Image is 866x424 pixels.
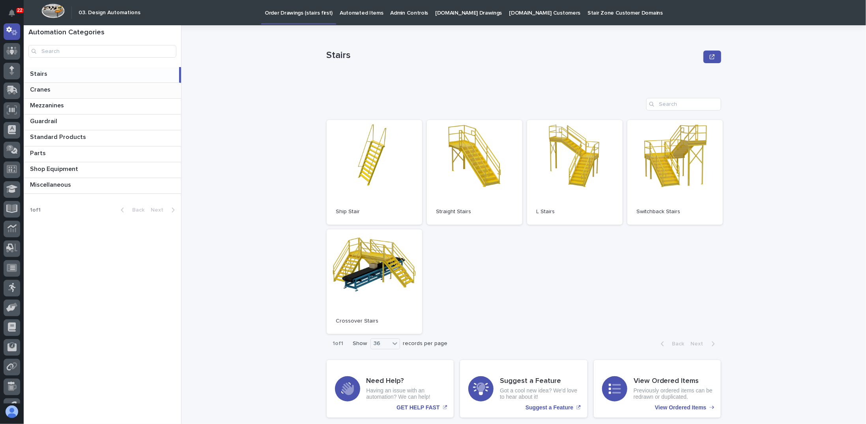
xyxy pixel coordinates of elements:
p: Crossover Stairs [336,318,413,325]
button: Next [688,340,721,347]
p: Stairs [327,50,701,61]
a: View Ordered Items [594,360,721,418]
p: Suggest a Feature [526,404,573,411]
h3: Suggest a Feature [500,377,579,386]
a: Crossover Stairs [327,229,422,334]
h1: Automation Categories [28,28,176,37]
p: 1 of 1 [327,334,350,353]
input: Search [646,98,721,111]
p: 1 of 1 [24,201,47,220]
button: users-avatar [4,403,20,420]
p: Previously ordered items can be redrawn or duplicated. [634,387,713,401]
a: Standard ProductsStandard Products [24,130,181,146]
a: MiscellaneousMiscellaneous [24,178,181,194]
h3: Need Help? [367,377,446,386]
p: Switchback Stairs [637,208,713,215]
p: Miscellaneous [30,180,73,189]
p: records per page [403,340,448,347]
button: Next [148,206,181,214]
p: 22 [17,8,22,13]
p: Guardrail [30,116,59,125]
p: GET HELP FAST [397,404,440,411]
a: PartsParts [24,146,181,162]
a: Switchback Stairs [627,120,723,225]
a: MezzaninesMezzanines [24,99,181,114]
p: Straight Stairs [436,208,513,215]
img: Workspace Logo [41,4,65,18]
a: L Stairs [527,120,623,225]
p: Stairs [30,69,49,78]
a: StairsStairs [24,67,181,83]
h3: View Ordered Items [634,377,713,386]
button: Back [655,340,688,347]
p: Ship Stair [336,208,413,215]
p: Show [353,340,367,347]
h2: 03. Design Automations [79,9,140,16]
p: Got a cool new idea? We'd love to hear about it! [500,387,579,401]
span: Next [151,207,168,213]
p: Standard Products [30,132,88,141]
div: 36 [371,340,390,348]
p: View Ordered Items [655,404,706,411]
p: Parts [30,148,47,157]
span: Back [127,207,144,213]
p: L Stairs [537,208,613,215]
p: Having an issue with an automation? We can help! [367,387,446,401]
a: CranesCranes [24,83,181,99]
span: Back [668,341,685,347]
a: GuardrailGuardrail [24,114,181,130]
p: Mezzanines [30,100,65,109]
button: Back [114,206,148,214]
span: Next [691,341,708,347]
a: Shop EquipmentShop Equipment [24,162,181,178]
a: Ship Stair [327,120,422,225]
button: Notifications [4,5,20,21]
a: Suggest a Feature [460,360,587,418]
div: Notifications22 [10,9,20,22]
p: Cranes [30,84,52,94]
p: Shop Equipment [30,164,80,173]
a: GET HELP FAST [327,360,454,418]
a: Straight Stairs [427,120,522,225]
input: Search [28,45,176,58]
